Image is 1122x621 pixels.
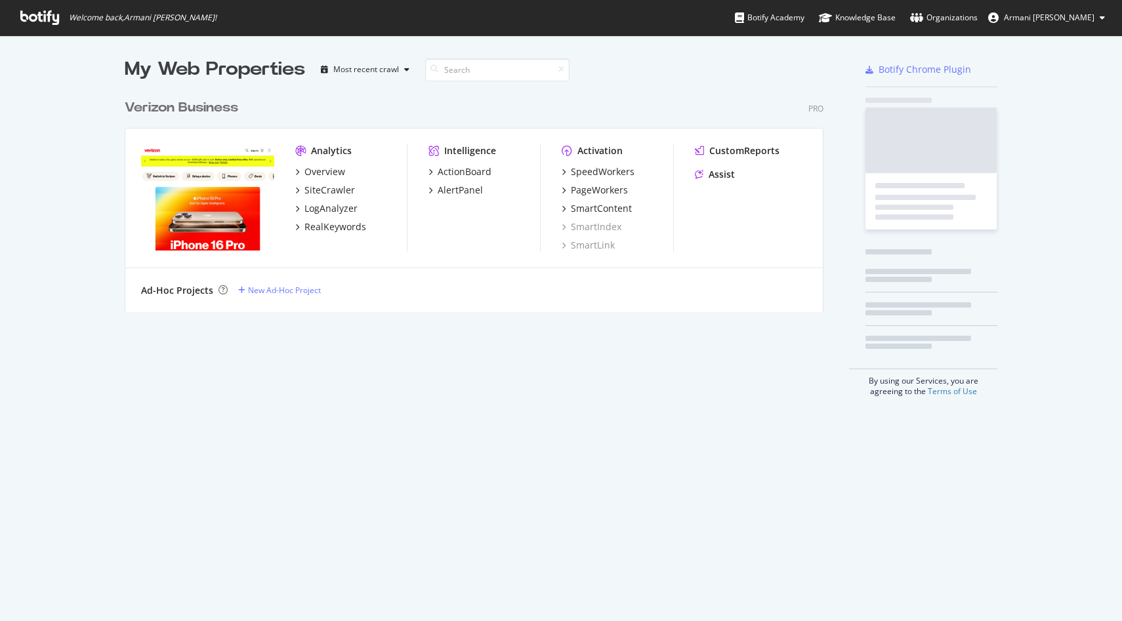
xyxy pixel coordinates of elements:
img: Verizon.com/business [141,144,274,250]
a: AlertPanel [428,184,483,197]
div: CustomReports [709,144,779,157]
input: Search [425,58,570,81]
div: My Web Properties [125,56,305,83]
div: PageWorkers [571,184,628,197]
span: Armani Goens [1004,12,1094,23]
div: Overview [304,165,345,178]
a: Terms of Use [928,386,977,397]
a: CustomReports [695,144,779,157]
a: SmartContent [562,202,632,215]
a: SmartIndex [562,220,621,233]
div: Botify Chrome Plugin [879,63,971,76]
div: Pro [808,103,823,114]
div: grid [125,83,834,312]
div: Knowledge Base [819,11,896,24]
div: Ad-Hoc Projects [141,284,213,297]
div: New Ad-Hoc Project [248,285,321,296]
div: By using our Services, you are agreeing to the [849,369,997,397]
div: SiteCrawler [304,184,355,197]
div: AlertPanel [438,184,483,197]
a: Botify Chrome Plugin [865,63,971,76]
div: Most recent crawl [333,66,399,73]
a: Overview [295,165,345,178]
div: Organizations [910,11,978,24]
div: Botify Academy [735,11,804,24]
a: New Ad-Hoc Project [238,285,321,296]
div: Intelligence [444,144,496,157]
div: SmartContent [571,202,632,215]
a: Assist [695,168,735,181]
a: Verizon Business [125,98,243,117]
a: SmartLink [562,239,615,252]
div: LogAnalyzer [304,202,358,215]
a: RealKeywords [295,220,366,233]
button: Most recent crawl [316,59,415,80]
div: SpeedWorkers [571,165,634,178]
a: SpeedWorkers [562,165,634,178]
div: Activation [577,144,623,157]
button: Armani [PERSON_NAME] [978,7,1115,28]
div: ActionBoard [438,165,491,178]
a: ActionBoard [428,165,491,178]
div: Analytics [311,144,352,157]
a: PageWorkers [562,184,628,197]
div: Verizon Business [125,98,238,117]
span: Welcome back, Armani [PERSON_NAME] ! [69,12,217,23]
a: LogAnalyzer [295,202,358,215]
div: RealKeywords [304,220,366,233]
a: SiteCrawler [295,184,355,197]
div: Assist [709,168,735,181]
